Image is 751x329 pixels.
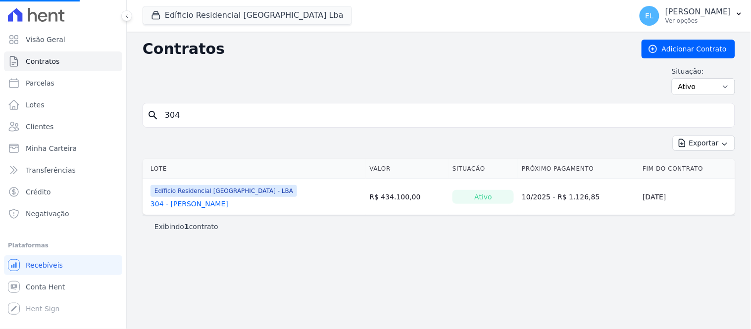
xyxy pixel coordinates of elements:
a: Recebíveis [4,255,122,275]
span: Recebíveis [26,260,63,270]
span: Crédito [26,187,51,197]
a: 304 - [PERSON_NAME] [150,199,228,209]
td: R$ 434.100,00 [366,179,449,215]
button: Edíficio Residencial [GEOGRAPHIC_DATA] Lba [143,6,352,25]
button: EL [PERSON_NAME] Ver opções [632,2,751,30]
div: Ativo [452,190,514,204]
b: 1 [184,223,189,231]
td: [DATE] [639,179,735,215]
th: Valor [366,159,449,179]
span: EL [646,12,654,19]
a: Transferências [4,160,122,180]
span: Clientes [26,122,53,132]
h2: Contratos [143,40,626,58]
a: Visão Geral [4,30,122,49]
th: Fim do Contrato [639,159,735,179]
span: Minha Carteira [26,143,77,153]
button: Exportar [673,136,735,151]
p: Ver opções [665,17,731,25]
a: Conta Hent [4,277,122,297]
p: [PERSON_NAME] [665,7,731,17]
th: Situação [449,159,518,179]
span: Conta Hent [26,282,65,292]
i: search [147,109,159,121]
span: Lotes [26,100,45,110]
a: Minha Carteira [4,139,122,158]
a: Contratos [4,51,122,71]
label: Situação: [672,66,735,76]
th: Próximo Pagamento [518,159,639,179]
span: Contratos [26,56,59,66]
input: Buscar por nome do lote [159,105,731,125]
p: Exibindo contrato [154,222,218,232]
a: 10/2025 - R$ 1.126,85 [522,193,600,201]
div: Plataformas [8,239,118,251]
a: Crédito [4,182,122,202]
a: Negativação [4,204,122,224]
span: Parcelas [26,78,54,88]
a: Lotes [4,95,122,115]
a: Parcelas [4,73,122,93]
span: Transferências [26,165,76,175]
a: Adicionar Contrato [642,40,735,58]
span: Visão Geral [26,35,65,45]
span: Edíficio Residencial [GEOGRAPHIC_DATA] - LBA [150,185,297,197]
th: Lote [143,159,366,179]
span: Negativação [26,209,69,219]
a: Clientes [4,117,122,137]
